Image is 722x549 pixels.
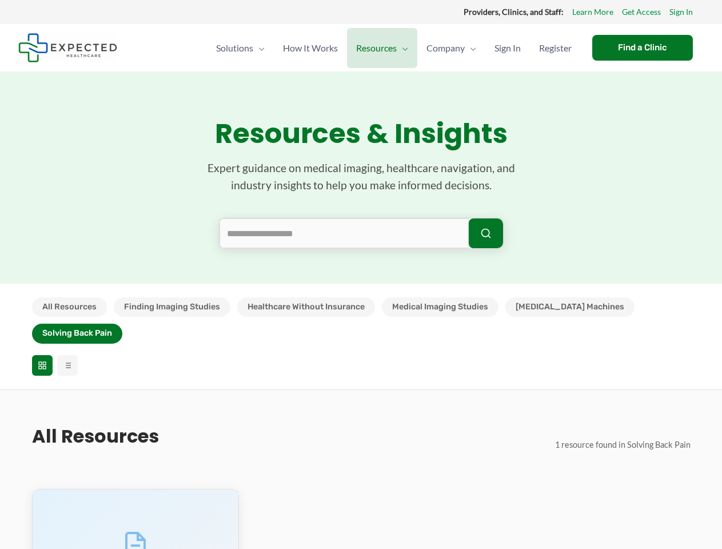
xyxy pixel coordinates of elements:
[190,160,533,194] p: Expert guidance on medical imaging, healthcare navigation, and industry insights to help you make...
[207,28,274,68] a: SolutionsMenu Toggle
[505,297,635,317] button: [MEDICAL_DATA] Machines
[464,7,564,17] strong: Providers, Clinics, and Staff:
[530,28,581,68] a: Register
[32,117,691,150] h1: Resources & Insights
[32,297,107,317] button: All Resources
[572,5,613,19] a: Learn More
[274,28,347,68] a: How It Works
[216,28,253,68] span: Solutions
[253,28,265,68] span: Menu Toggle
[114,297,230,317] button: Finding Imaging Studies
[485,28,530,68] a: Sign In
[237,297,375,317] button: Healthcare Without Insurance
[494,28,521,68] span: Sign In
[32,324,122,343] button: Solving Back Pain
[18,33,117,62] img: Expected Healthcare Logo - side, dark font, small
[426,28,465,68] span: Company
[555,440,691,449] span: 1 resource found in Solving Back Pain
[356,28,397,68] span: Resources
[465,28,476,68] span: Menu Toggle
[283,28,338,68] span: How It Works
[347,28,417,68] a: ResourcesMenu Toggle
[397,28,408,68] span: Menu Toggle
[32,424,159,448] h2: All Resources
[622,5,661,19] a: Get Access
[207,28,581,68] nav: Primary Site Navigation
[539,28,572,68] span: Register
[382,297,498,317] button: Medical Imaging Studies
[417,28,485,68] a: CompanyMenu Toggle
[669,5,693,19] a: Sign In
[592,35,693,61] a: Find a Clinic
